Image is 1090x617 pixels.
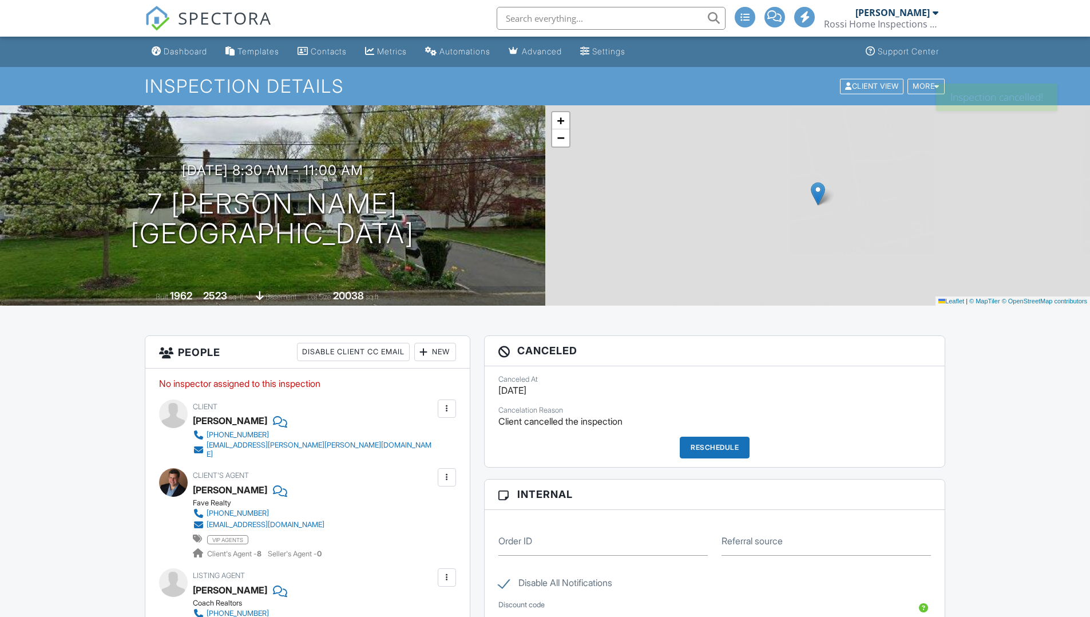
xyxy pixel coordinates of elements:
h3: People [145,336,470,369]
div: More [907,78,945,94]
span: Lot Size [307,292,331,301]
div: Templates [237,46,279,56]
div: New [414,343,456,361]
div: Fave Realty [193,499,334,508]
span: Built [156,292,168,301]
a: [EMAIL_ADDRESS][DOMAIN_NAME] [193,519,324,531]
div: [PHONE_NUMBER] [207,430,269,440]
a: Client View [839,81,906,90]
span: Seller's Agent - [268,549,322,558]
div: 20038 [333,290,364,302]
div: Support Center [878,46,939,56]
h1: 7 [PERSON_NAME] [GEOGRAPHIC_DATA] [130,189,414,250]
div: Contacts [311,46,347,56]
a: SPECTORA [145,15,272,39]
div: [PERSON_NAME] [193,412,267,429]
span: Client's Agent [193,471,249,480]
a: Support Center [861,41,944,62]
span: SPECTORA [178,6,272,30]
span: sq.ft. [366,292,380,301]
h3: Internal [485,480,945,509]
span: basement [265,292,296,301]
div: [EMAIL_ADDRESS][DOMAIN_NAME] [207,520,324,529]
label: Disable All Notifications [498,578,612,592]
a: Templates [221,41,284,62]
a: [PHONE_NUMBER] [193,508,324,519]
div: Disable Client CC Email [297,343,410,361]
h3: [DATE] 8:30 am - 11:00 am [182,163,363,178]
div: [EMAIL_ADDRESS][PERSON_NAME][PERSON_NAME][DOMAIN_NAME] [207,441,435,459]
div: Inspection cancelled! [936,84,1057,111]
span: + [557,113,564,128]
a: © OpenStreetMap contributors [1002,298,1087,304]
div: Cancelation Reason [498,406,932,415]
div: [PERSON_NAME] [855,7,930,18]
p: No inspector assigned to this inspection [159,377,456,390]
a: [PERSON_NAME] [193,481,267,499]
div: Settings [592,46,625,56]
div: 1962 [170,290,192,302]
div: Dashboard [164,46,207,56]
div: Rossi Home Inspections Inc. [824,18,938,30]
a: [EMAIL_ADDRESS][PERSON_NAME][PERSON_NAME][DOMAIN_NAME] [193,441,435,459]
p: Client cancelled the inspection [498,415,932,428]
h3: Canceled [485,336,945,366]
div: Automations [439,46,490,56]
div: Reschedule [680,437,750,458]
img: Marker [811,182,825,205]
a: © MapTiler [969,298,1000,304]
img: The Best Home Inspection Software - Spectora [145,6,170,31]
label: Order ID [498,535,532,547]
strong: 8 [257,549,261,558]
a: Zoom in [552,112,569,129]
div: Advanced [522,46,562,56]
span: vip agents [207,535,248,544]
label: Referral source [722,535,783,547]
div: Coach Realtors [193,599,334,608]
a: [PHONE_NUMBER] [193,429,435,441]
a: [PERSON_NAME] [193,582,267,599]
a: Advanced [504,41,566,62]
input: Search everything... [497,7,726,30]
span: − [557,130,564,145]
span: Listing Agent [193,571,245,580]
div: Canceled At [498,375,932,384]
a: Settings [576,41,630,62]
span: | [966,298,968,304]
a: Contacts [293,41,351,62]
span: Client's Agent - [207,549,263,558]
h1: Inspection Details [145,76,946,96]
div: Client View [840,78,903,94]
div: Metrics [377,46,407,56]
strong: 0 [317,549,322,558]
label: Discount code [498,600,545,610]
a: Leaflet [938,298,964,304]
p: [DATE] [498,384,932,397]
div: [PHONE_NUMBER] [207,509,269,518]
div: 2523 [203,290,227,302]
span: sq. ft. [229,292,245,301]
a: Metrics [360,41,411,62]
a: Zoom out [552,129,569,147]
a: Automations (Advanced) [421,41,495,62]
a: Dashboard [147,41,212,62]
span: Client [193,402,217,411]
